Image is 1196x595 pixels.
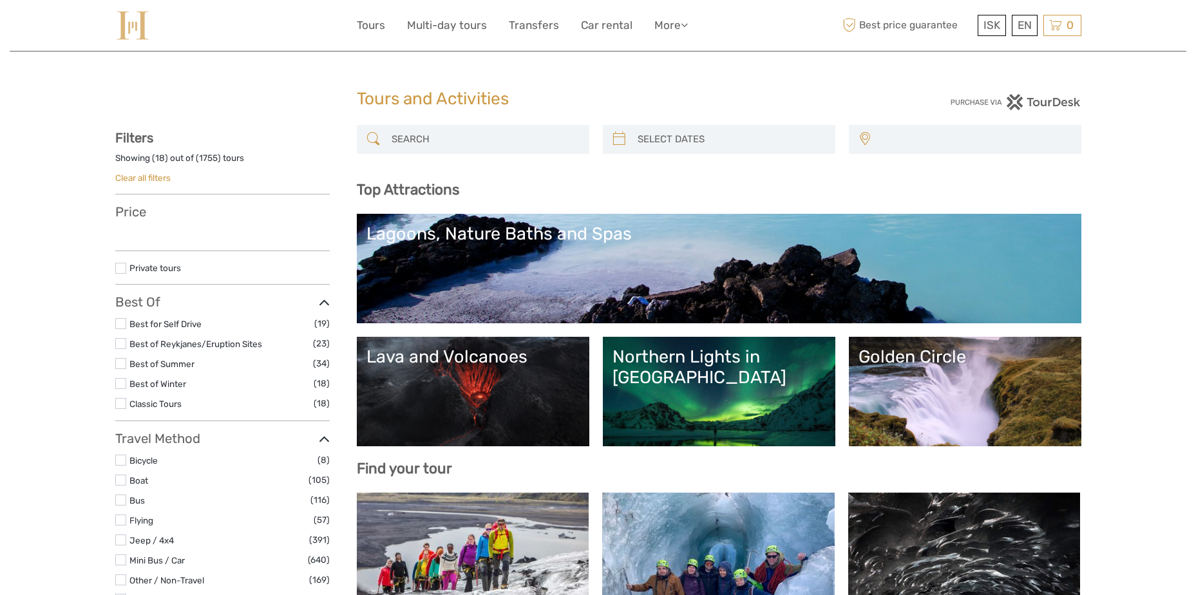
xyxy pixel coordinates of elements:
a: More [654,16,688,35]
a: Lava and Volcanoes [366,346,580,437]
a: Private tours [129,263,181,273]
b: Find your tour [357,460,452,477]
h3: Travel Method [115,431,330,446]
a: Other / Non-Travel [129,575,204,585]
a: Tours [357,16,385,35]
span: (34) [313,356,330,371]
div: Northern Lights in [GEOGRAPHIC_DATA] [612,346,826,388]
a: Best for Self Drive [129,319,202,329]
a: Multi-day tours [407,16,487,35]
a: Northern Lights in [GEOGRAPHIC_DATA] [612,346,826,437]
input: SEARCH [386,128,583,151]
div: EN [1012,15,1038,36]
input: SELECT DATES [632,128,829,151]
span: (18) [314,376,330,391]
a: Car rental [581,16,632,35]
a: Transfers [509,16,559,35]
img: PurchaseViaTourDesk.png [950,94,1081,110]
span: 0 [1065,19,1076,32]
span: (23) [313,336,330,351]
b: Top Attractions [357,181,459,198]
div: Lava and Volcanoes [366,346,580,367]
span: Best price guarantee [840,15,974,36]
a: Flying [129,515,153,525]
a: Jeep / 4x4 [129,535,174,545]
div: Golden Circle [859,346,1072,367]
a: Bicycle [129,455,158,466]
a: Clear all filters [115,173,171,183]
span: ISK [983,19,1000,32]
h3: Best Of [115,294,330,310]
span: (19) [314,316,330,331]
a: Boat [129,475,148,486]
span: (8) [318,453,330,467]
label: 18 [155,152,165,164]
a: Lagoons, Nature Baths and Spas [366,223,1072,314]
h1: Tours and Activities [357,89,840,109]
img: 975-fd72f77c-0a60-4403-8c23-69ec0ff557a4_logo_small.jpg [115,10,150,41]
a: Bus [129,495,145,505]
a: Best of Reykjanes/Eruption Sites [129,339,262,349]
a: Best of Winter [129,379,186,389]
label: 1755 [199,152,218,164]
a: Golden Circle [859,346,1072,437]
span: (391) [309,533,330,547]
span: (105) [308,473,330,487]
a: Classic Tours [129,399,182,409]
span: (57) [314,513,330,527]
span: (18) [314,396,330,411]
strong: Filters [115,130,153,146]
span: (116) [310,493,330,507]
a: Best of Summer [129,359,195,369]
h3: Price [115,204,330,220]
div: Showing ( ) out of ( ) tours [115,152,330,172]
span: (169) [309,572,330,587]
span: (640) [308,552,330,567]
a: Mini Bus / Car [129,555,185,565]
div: Lagoons, Nature Baths and Spas [366,223,1072,244]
